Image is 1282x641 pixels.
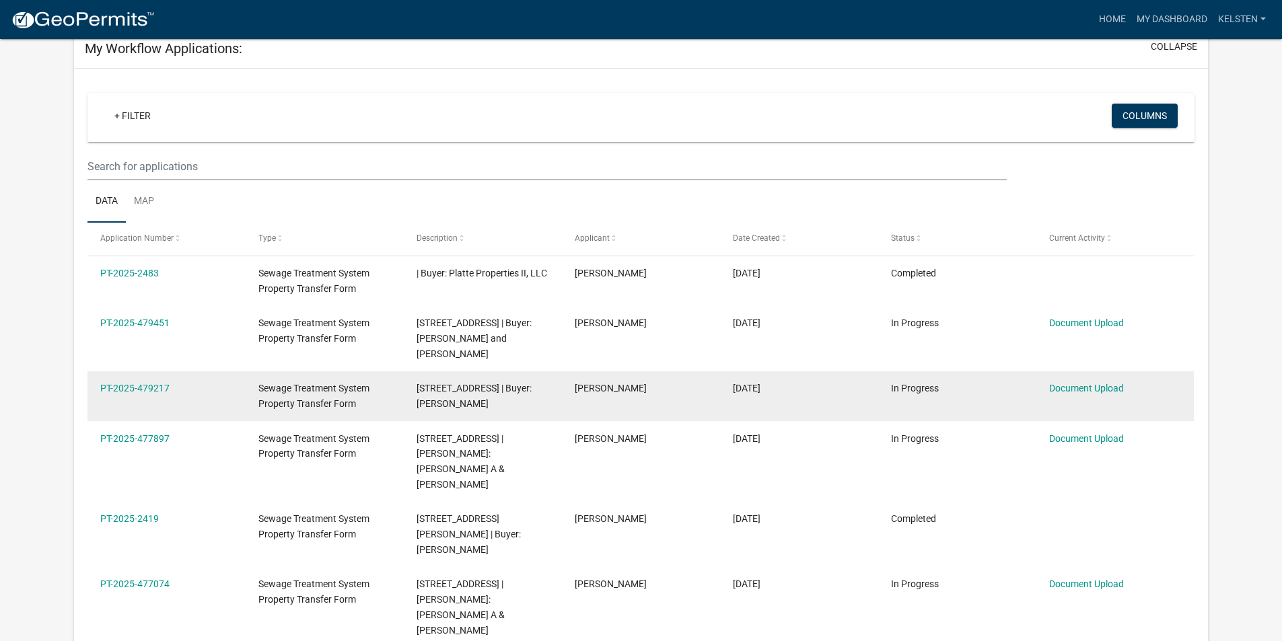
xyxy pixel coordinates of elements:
[733,433,760,444] span: 09/12/2025
[1112,104,1178,128] button: Columns
[126,180,162,223] a: Map
[417,383,532,409] span: 916 HIGHLAND AVE | Buyer: Nathan R. Knautz
[575,268,647,278] span: Kelsey Stender
[100,433,170,444] a: PT-2025-477897
[1094,7,1131,32] a: Home
[1049,233,1105,243] span: Current Activity
[575,513,647,524] span: Kelsey Stender
[891,233,915,243] span: Status
[417,268,547,278] span: | Buyer: Platte Properties II, LLC
[417,578,505,635] span: 38493 NORTH SHORE DR | Buyer: Thomas A & Melissa J Heilman
[1049,578,1124,589] a: Document Upload
[404,223,562,255] datatable-header-cell: Description
[104,104,162,128] a: + Filter
[733,383,760,393] span: 09/16/2025
[417,433,505,490] span: 38498 NORTH SHORE DR | Buyer: Thomas A & Melissa J Heilman
[1049,383,1124,393] a: Document Upload
[258,233,276,243] span: Type
[891,433,939,444] span: In Progress
[733,578,760,589] span: 09/11/2025
[100,578,170,589] a: PT-2025-477074
[733,513,760,524] span: 09/11/2025
[720,223,878,255] datatable-header-cell: Date Created
[575,317,647,328] span: Kelsey Stender
[1151,40,1197,54] button: collapse
[258,383,369,409] span: Sewage Treatment System Property Transfer Form
[733,317,760,328] span: 09/16/2025
[417,317,532,359] span: 121 NORTH SHORE DR | Buyer: David Buck and Esther Buck
[87,180,126,223] a: Data
[258,513,369,539] span: Sewage Treatment System Property Transfer Form
[100,513,159,524] a: PT-2025-2419
[733,268,760,278] span: 09/17/2025
[891,578,939,589] span: In Progress
[575,233,610,243] span: Applicant
[258,268,369,294] span: Sewage Treatment System Property Transfer Form
[417,513,521,555] span: 727 PECK ST | Buyer: Kenneth Rushing
[878,223,1036,255] datatable-header-cell: Status
[1213,7,1271,32] a: Kelsten
[575,578,647,589] span: Kelsey Stender
[575,383,647,393] span: Kelsey Stender
[891,268,936,278] span: Completed
[100,233,174,243] span: Application Number
[891,383,939,393] span: In Progress
[1049,317,1124,328] a: Document Upload
[733,233,780,243] span: Date Created
[246,223,404,255] datatable-header-cell: Type
[891,317,939,328] span: In Progress
[891,513,936,524] span: Completed
[87,223,246,255] datatable-header-cell: Application Number
[100,317,170,328] a: PT-2025-479451
[1131,7,1213,32] a: My Dashboard
[85,40,242,56] h5: My Workflow Applications:
[575,433,647,444] span: Kelsey Stender
[562,223,720,255] datatable-header-cell: Applicant
[87,153,1006,180] input: Search for applications
[100,268,159,278] a: PT-2025-2483
[258,578,369,605] span: Sewage Treatment System Property Transfer Form
[100,383,170,393] a: PT-2025-479217
[1049,433,1124,444] a: Document Upload
[258,433,369,459] span: Sewage Treatment System Property Transfer Form
[1036,223,1194,255] datatable-header-cell: Current Activity
[258,317,369,344] span: Sewage Treatment System Property Transfer Form
[417,233,458,243] span: Description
